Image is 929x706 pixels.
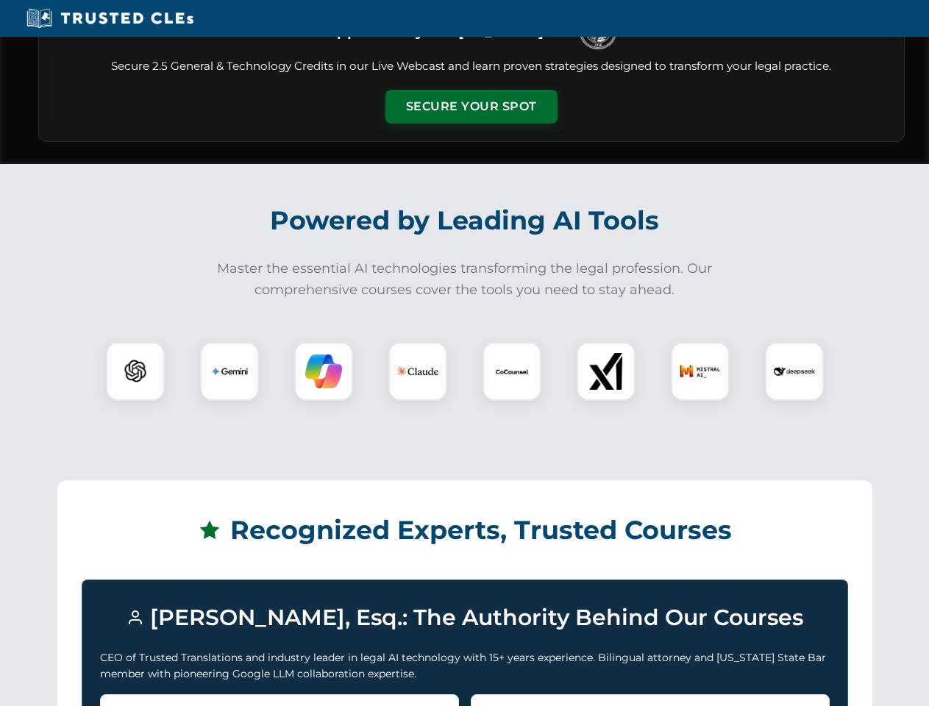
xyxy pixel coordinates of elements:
[211,353,248,390] img: Gemini Logo
[200,342,259,401] div: Gemini
[494,353,530,390] img: CoCounsel Logo
[397,351,438,392] img: Claude Logo
[57,58,886,75] p: Secure 2.5 General & Technology Credits in our Live Webcast and learn proven strategies designed ...
[774,351,815,392] img: DeepSeek Logo
[765,342,824,401] div: DeepSeek
[207,258,722,301] p: Master the essential AI technologies transforming the legal profession. Our comprehensive courses...
[305,353,342,390] img: Copilot Logo
[100,649,830,682] p: CEO of Trusted Translations and industry leader in legal AI technology with 15+ years experience....
[588,353,624,390] img: xAI Logo
[680,351,721,392] img: Mistral AI Logo
[100,598,830,638] h3: [PERSON_NAME], Esq.: The Authority Behind Our Courses
[294,342,353,401] div: Copilot
[57,195,872,246] h2: Powered by Leading AI Tools
[577,342,636,401] div: xAI
[671,342,730,401] div: Mistral AI
[114,350,157,393] img: ChatGPT Logo
[388,342,447,401] div: Claude
[385,90,558,124] button: Secure Your Spot
[483,342,541,401] div: CoCounsel
[82,504,848,556] h2: Recognized Experts, Trusted Courses
[106,342,165,401] div: ChatGPT
[22,7,198,29] img: Trusted CLEs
